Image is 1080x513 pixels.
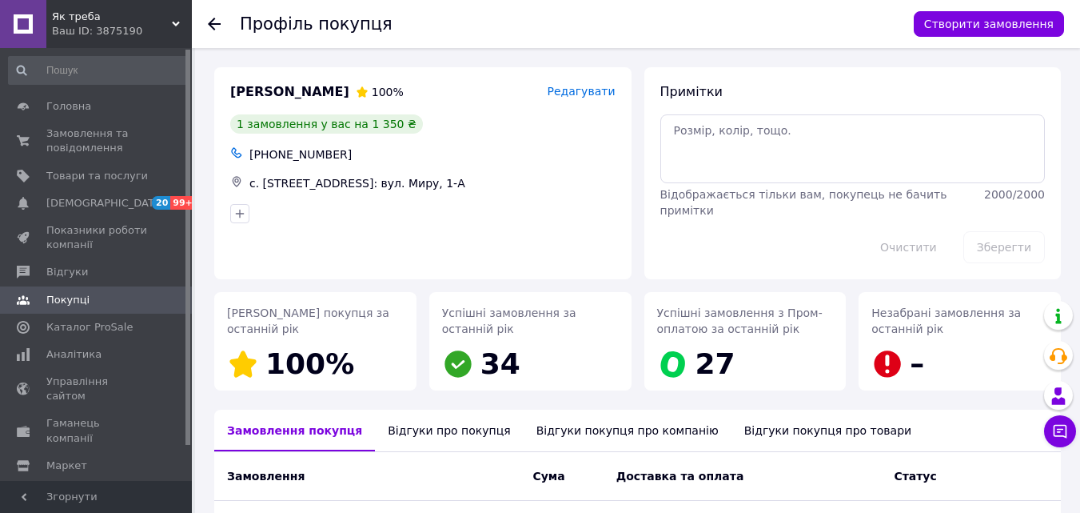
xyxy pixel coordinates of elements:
span: [PERSON_NAME] покупця за останній рік [227,307,389,335]
span: Гаманець компанії [46,416,148,445]
div: Відгуки покупця про компанію [524,410,731,451]
span: Замовлення [227,470,305,483]
span: [PERSON_NAME] [230,83,349,102]
span: Статус [894,470,936,483]
span: Каталог ProSale [46,320,133,335]
span: Примітки [660,84,723,99]
span: Головна [46,99,91,114]
div: Повернутися назад [208,16,221,32]
span: Показники роботи компанії [46,223,148,252]
span: Cума [532,470,564,483]
div: Замовлення покупця [214,410,375,451]
div: Відгуки покупця про товари [731,410,924,451]
div: с. [STREET_ADDRESS]: вул. Миру, 1-А [246,172,619,194]
span: 100% [265,347,354,380]
span: Аналітика [46,347,102,362]
span: [DEMOGRAPHIC_DATA] [46,196,165,210]
span: Товари та послуги [46,169,148,183]
span: 2000 / 2000 [984,188,1045,201]
button: Чат з покупцем [1044,415,1076,447]
div: Ваш ID: 3875190 [52,24,192,38]
span: – [910,347,924,380]
span: Як треба [52,10,172,24]
h1: Профіль покупця [240,14,393,34]
span: 34 [480,347,520,380]
span: Успішні замовлення за останній рік [442,307,576,335]
input: Пошук [8,56,189,85]
span: Незабрані замовлення за останній рік [871,307,1021,335]
span: Маркет [46,459,87,473]
span: Успішні замовлення з Пром-оплатою за останній рік [657,307,823,335]
span: Відгуки [46,265,88,279]
span: Покупці [46,293,90,307]
div: Відгуки про покупця [375,410,523,451]
span: Відображається тільки вам, покупець не бачить примітки [660,188,947,217]
span: 99+ [170,196,197,210]
span: Замовлення та повідомлення [46,126,148,155]
span: 27 [695,347,735,380]
div: 1 замовлення у вас на 1 350 ₴ [230,114,423,134]
span: Управління сайтом [46,375,148,403]
span: 100% [372,86,404,98]
span: Редагувати [547,85,615,98]
span: Доставка та оплата [616,470,744,483]
span: 20 [152,196,170,210]
button: Створити замовлення [914,11,1064,37]
div: [PHONE_NUMBER] [246,143,619,166]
